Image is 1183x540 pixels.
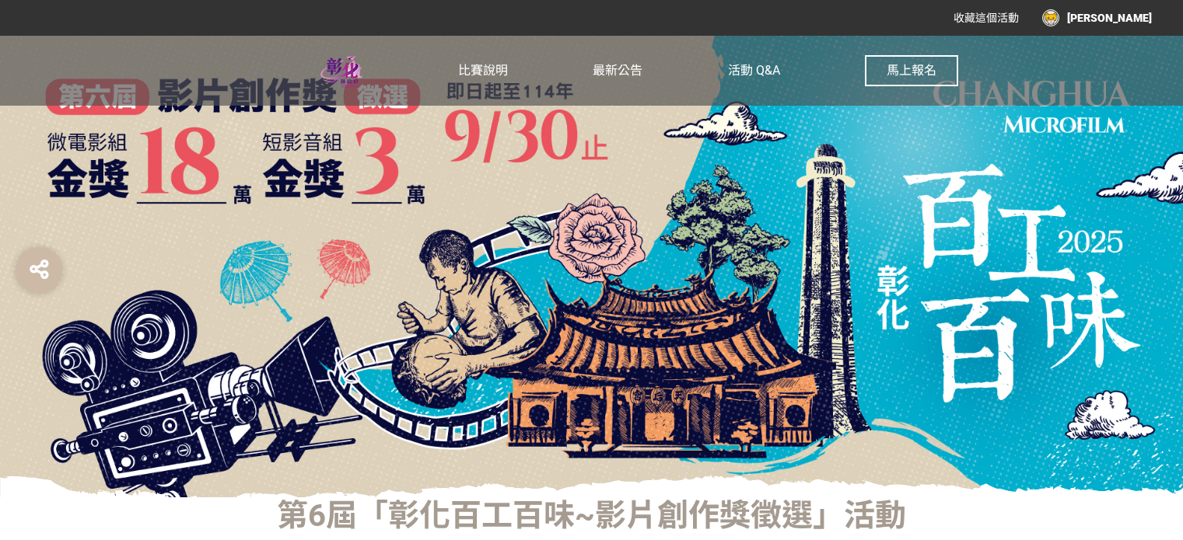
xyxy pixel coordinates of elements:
h1: 第6屆「彰化百工百味~影片創作獎徵選」活動 [203,497,981,535]
a: 活動 Q&A [728,36,780,106]
button: 馬上報名 [865,55,958,86]
span: 收藏這個活動 [954,12,1019,24]
img: 第6屆「彰化百工百味~影片創作獎徵選」活動 [225,52,458,91]
span: 比賽說明 [458,63,508,78]
a: 最新公告 [593,36,642,106]
span: 活動 Q&A [728,63,780,78]
span: 馬上報名 [887,63,936,78]
span: 最新公告 [593,63,642,78]
a: 比賽說明 [458,36,508,106]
